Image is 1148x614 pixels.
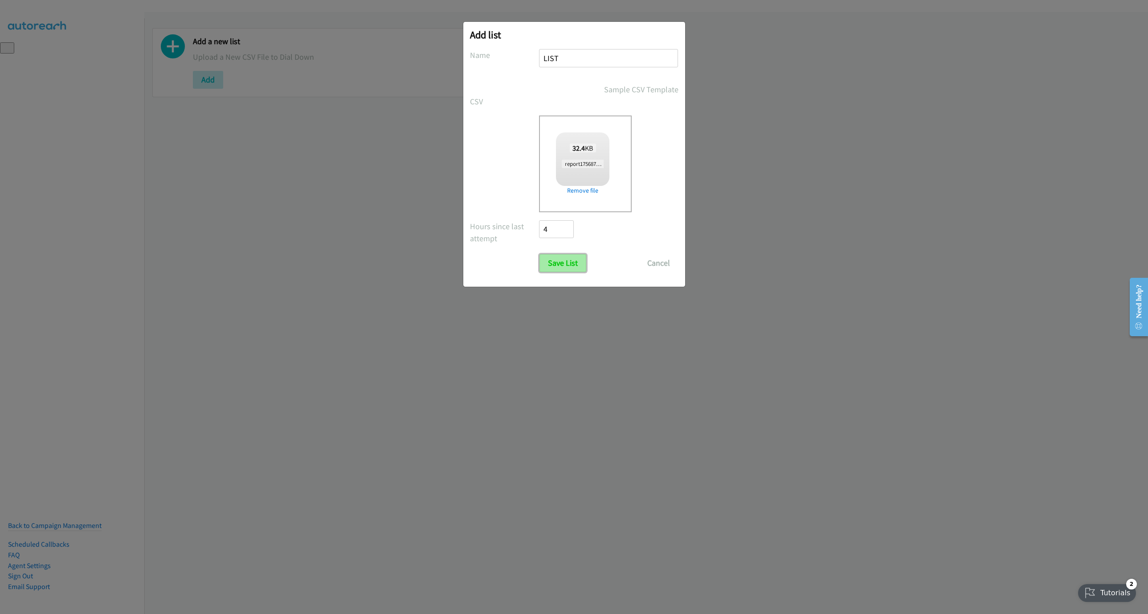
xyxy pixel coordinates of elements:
[1123,272,1148,342] iframe: Resource Center
[1073,575,1141,607] iframe: Checklist
[556,186,609,195] a: Remove file
[470,95,539,107] label: CSV
[572,144,585,152] strong: 32.4
[539,254,586,272] input: Save List
[470,220,539,244] label: Hours since last attempt
[604,83,678,95] a: Sample CSV Template
[639,254,678,272] button: Cancel
[562,160,626,168] span: report1756872903331.csv
[570,144,596,152] span: KB
[470,49,539,61] label: Name
[470,29,678,41] h2: Add list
